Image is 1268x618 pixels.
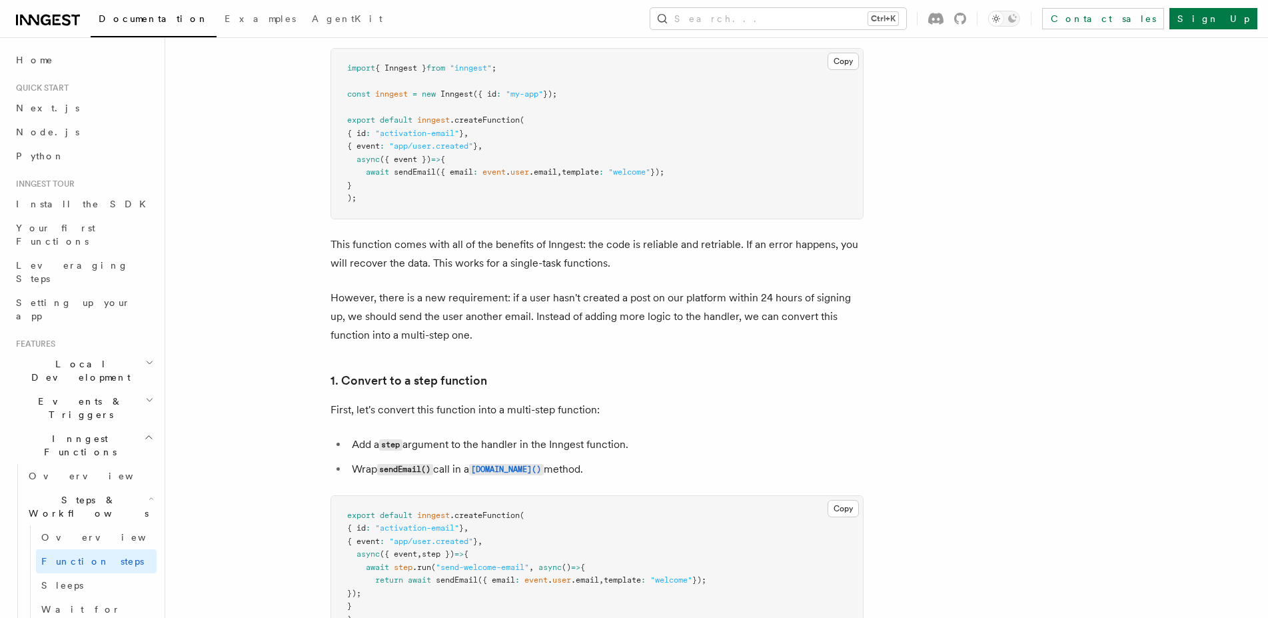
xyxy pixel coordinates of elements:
span: , [417,549,422,559]
span: } [473,141,478,151]
span: user [510,167,529,177]
span: ( [520,511,524,520]
span: "app/user.created" [389,537,473,546]
span: ( [520,115,524,125]
span: . [506,167,510,177]
span: Leveraging Steps [16,260,129,284]
a: [DOMAIN_NAME]() [469,463,544,475]
span: Setting up your app [16,297,131,321]
a: Overview [23,464,157,488]
span: "activation-email" [375,129,459,138]
code: step [379,439,402,451]
span: Your first Functions [16,223,95,247]
span: template [562,167,599,177]
span: await [366,563,389,572]
span: , [478,537,482,546]
span: inngest [375,89,408,99]
span: "my-app" [506,89,543,99]
span: { [580,563,585,572]
span: AgentKit [312,13,382,24]
a: Function steps [36,549,157,573]
span: sendEmail [436,575,478,585]
span: step }) [422,549,454,559]
span: }); [543,89,557,99]
span: new [422,89,436,99]
a: Next.js [11,96,157,120]
span: event [482,167,506,177]
button: Local Development [11,352,157,389]
a: Install the SDK [11,192,157,216]
a: Contact sales [1042,8,1164,29]
span: import [347,63,375,73]
span: () [562,563,571,572]
span: user [552,575,571,585]
a: Sign Up [1169,8,1257,29]
a: 1. Convert to a step function [330,371,487,390]
span: }); [692,575,706,585]
span: { id [347,129,366,138]
span: , [557,167,562,177]
span: export [347,511,375,520]
span: Inngest tour [11,179,75,189]
span: , [464,523,468,533]
span: Overview [41,532,179,543]
span: sendEmail [394,167,436,177]
span: : [473,167,478,177]
span: ({ id [473,89,496,99]
span: { [440,155,445,164]
span: Inngest Functions [11,432,144,459]
p: This function comes with all of the benefits of Inngest: the code is reliable and retriable. If a... [330,235,864,273]
a: Sleeps [36,573,157,597]
span: , [599,575,604,585]
a: Overview [36,525,157,549]
a: Setting up your app [11,291,157,328]
button: Events & Triggers [11,389,157,427]
span: Quick start [11,83,69,93]
span: : [380,141,384,151]
li: Add a argument to the handler in the Inngest function. [348,435,864,455]
span: default [380,115,412,125]
a: AgentKit [304,4,390,36]
span: inngest [417,115,450,125]
span: Overview [29,471,166,481]
button: Inngest Functions [11,427,157,464]
a: Documentation [91,4,217,37]
span: { event [347,141,380,151]
span: : [380,537,384,546]
span: Steps & Workflows [23,493,149,520]
span: .createFunction [450,115,520,125]
span: : [599,167,604,177]
button: Copy [828,500,859,517]
span: , [464,129,468,138]
span: "inngest" [450,63,492,73]
span: template [604,575,641,585]
a: Examples [217,4,304,36]
span: async [538,563,562,572]
span: const [347,89,370,99]
span: "activation-email" [375,523,459,533]
span: => [454,549,464,559]
span: Examples [225,13,296,24]
span: : [366,523,370,533]
span: Next.js [16,103,79,113]
span: , [529,563,534,572]
span: } [347,181,352,190]
button: Steps & Workflows [23,488,157,525]
span: Sleeps [41,580,83,591]
a: Your first Functions [11,216,157,253]
a: Python [11,144,157,168]
span: => [431,155,440,164]
span: Inngest [440,89,473,99]
span: Home [16,53,53,67]
span: => [571,563,580,572]
button: Search...Ctrl+K [650,8,906,29]
span: Events & Triggers [11,395,145,421]
span: export [347,115,375,125]
span: : [641,575,646,585]
span: { id [347,523,366,533]
span: } [347,601,352,611]
span: inngest [417,511,450,520]
span: Features [11,339,55,349]
span: { [464,549,468,559]
span: ({ email [478,575,515,585]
